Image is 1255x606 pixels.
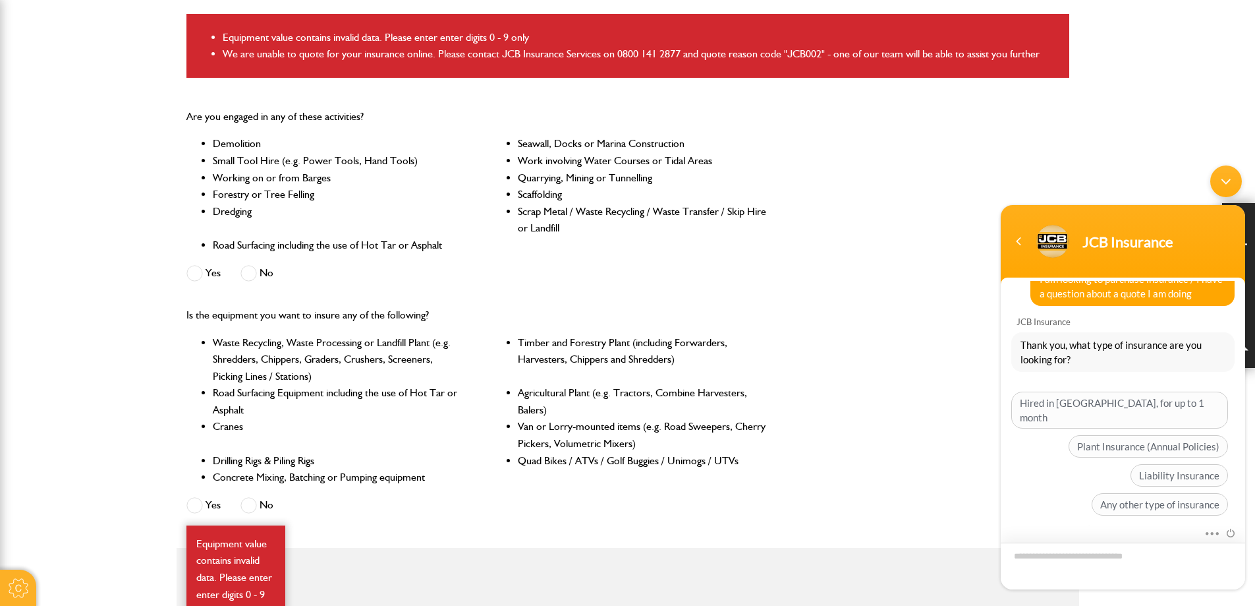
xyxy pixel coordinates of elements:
[213,452,462,470] li: Drilling Rigs & Piling Rigs
[240,497,273,514] label: No
[213,152,462,169] li: Small Tool Hire (e.g. Power Tools, Hand Tools)
[186,307,768,324] p: Is the equipment you want to insure any of the following?
[213,469,462,486] li: Concrete Mixing, Batching or Pumping equipment
[518,152,767,169] li: Work involving Water Courses or Tidal Areas
[518,384,767,418] li: Agricultural Plant (e.g. Tractors, Combine Harvesters, Balers)
[223,29,1059,46] li: Equipment value contains invalid data. Please enter enter digits 0 - 9 only
[213,203,462,237] li: Dredging
[518,418,767,452] li: Van or Lorry-mounted items (e.g. Road Sweepers, Cherry Pickers, Volumetric Mixers)
[518,135,767,152] li: Seawall, Docks or Marina Construction
[213,135,462,152] li: Demolition
[186,265,221,282] label: Yes
[223,45,1059,63] li: We are unable to quote for your insurance online. Please contact JCB Insurance Services on 0800 1...
[186,497,221,514] label: Yes
[518,169,767,187] li: Quarrying, Mining or Tunnelling
[518,186,767,203] li: Scaffolding
[186,108,768,125] p: Are you engaged in any of these activities?
[213,384,462,418] li: Road Surfacing Equipment including the use of Hot Tar or Asphalt
[213,237,462,254] li: Road Surfacing including the use of Hot Tar or Asphalt
[518,203,767,237] li: Scrap Metal / Waste Recycling / Waste Transfer / Skip Hire or Landfill
[518,452,767,470] li: Quad Bikes / ATVs / Golf Buggies / Unimogs / UTVs
[240,265,273,282] label: No
[213,418,462,452] li: Cranes
[213,186,462,203] li: Forestry or Tree Felling
[994,159,1252,596] iframe: SalesIQ Chatwindow
[213,334,462,385] li: Waste Recycling, Waste Processing or Landfill Plant (e.g. Shredders, Chippers, Graders, Crushers,...
[518,334,767,385] li: Timber and Forestry Plant (including Forwarders, Harvesters, Chippers and Shredders)
[213,169,462,187] li: Working on or from Barges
